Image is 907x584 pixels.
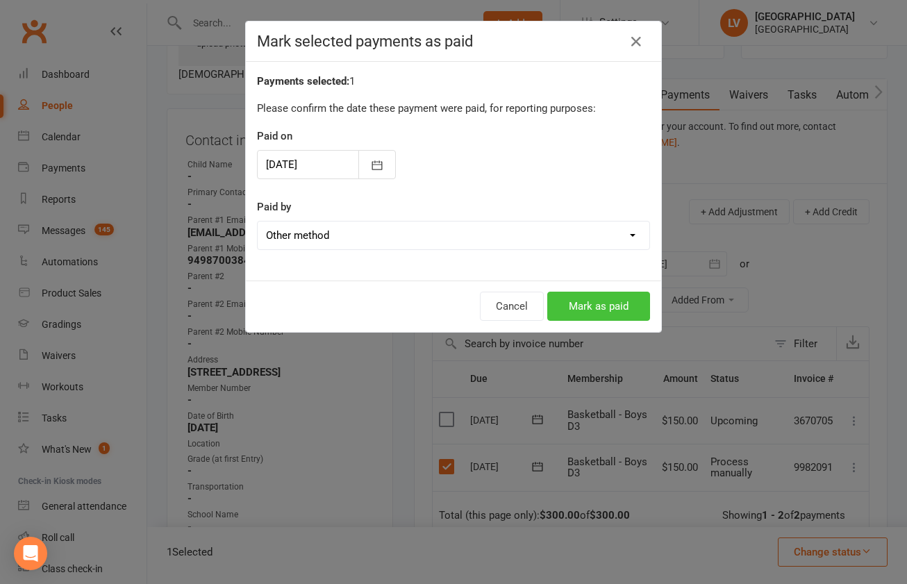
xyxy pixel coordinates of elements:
[625,31,647,53] button: Close
[14,537,47,570] div: Open Intercom Messenger
[257,33,650,50] h4: Mark selected payments as paid
[257,73,650,90] div: 1
[480,292,544,321] button: Cancel
[547,292,650,321] button: Mark as paid
[257,100,650,117] p: Please confirm the date these payment were paid, for reporting purposes:
[257,75,349,87] strong: Payments selected:
[257,128,292,144] label: Paid on
[257,199,291,215] label: Paid by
